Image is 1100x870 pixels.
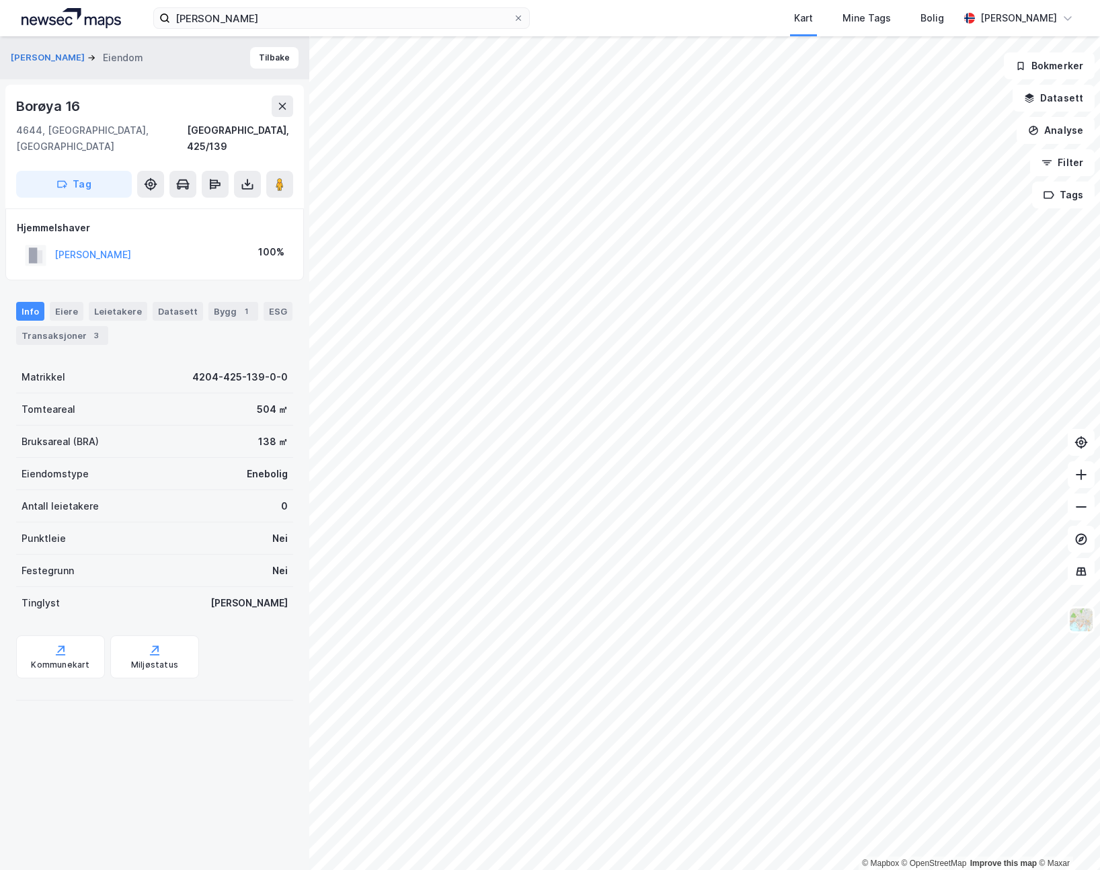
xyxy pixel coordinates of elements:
[16,122,187,155] div: 4644, [GEOGRAPHIC_DATA], [GEOGRAPHIC_DATA]
[208,302,258,321] div: Bygg
[257,401,288,418] div: 504 ㎡
[272,563,288,579] div: Nei
[22,530,66,547] div: Punktleie
[22,8,121,28] img: logo.a4113a55bc3d86da70a041830d287a7e.svg
[210,595,288,611] div: [PERSON_NAME]
[1030,149,1095,176] button: Filter
[89,302,147,321] div: Leietakere
[22,434,99,450] div: Bruksareal (BRA)
[16,95,83,117] div: Borøya 16
[31,660,89,670] div: Kommunekart
[1017,117,1095,144] button: Analyse
[920,10,944,26] div: Bolig
[22,498,99,514] div: Antall leietakere
[970,859,1037,868] a: Improve this map
[250,47,299,69] button: Tilbake
[862,859,899,868] a: Mapbox
[264,302,292,321] div: ESG
[22,401,75,418] div: Tomteareal
[258,434,288,450] div: 138 ㎡
[842,10,891,26] div: Mine Tags
[22,563,74,579] div: Festegrunn
[281,498,288,514] div: 0
[247,466,288,482] div: Enebolig
[1013,85,1095,112] button: Datasett
[22,466,89,482] div: Eiendomstype
[239,305,253,318] div: 1
[1004,52,1095,79] button: Bokmerker
[16,302,44,321] div: Info
[1032,182,1095,208] button: Tags
[794,10,813,26] div: Kart
[192,369,288,385] div: 4204-425-139-0-0
[22,595,60,611] div: Tinglyst
[11,51,87,65] button: [PERSON_NAME]
[153,302,203,321] div: Datasett
[980,10,1057,26] div: [PERSON_NAME]
[103,50,143,66] div: Eiendom
[50,302,83,321] div: Eiere
[1033,805,1100,870] iframe: Chat Widget
[131,660,178,670] div: Miljøstatus
[16,326,108,345] div: Transaksjoner
[16,171,132,198] button: Tag
[1068,607,1094,633] img: Z
[17,220,292,236] div: Hjemmelshaver
[272,530,288,547] div: Nei
[902,859,967,868] a: OpenStreetMap
[89,329,103,342] div: 3
[22,369,65,385] div: Matrikkel
[258,244,284,260] div: 100%
[170,8,513,28] input: Søk på adresse, matrikkel, gårdeiere, leietakere eller personer
[187,122,293,155] div: [GEOGRAPHIC_DATA], 425/139
[1033,805,1100,870] div: Kontrollprogram for chat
